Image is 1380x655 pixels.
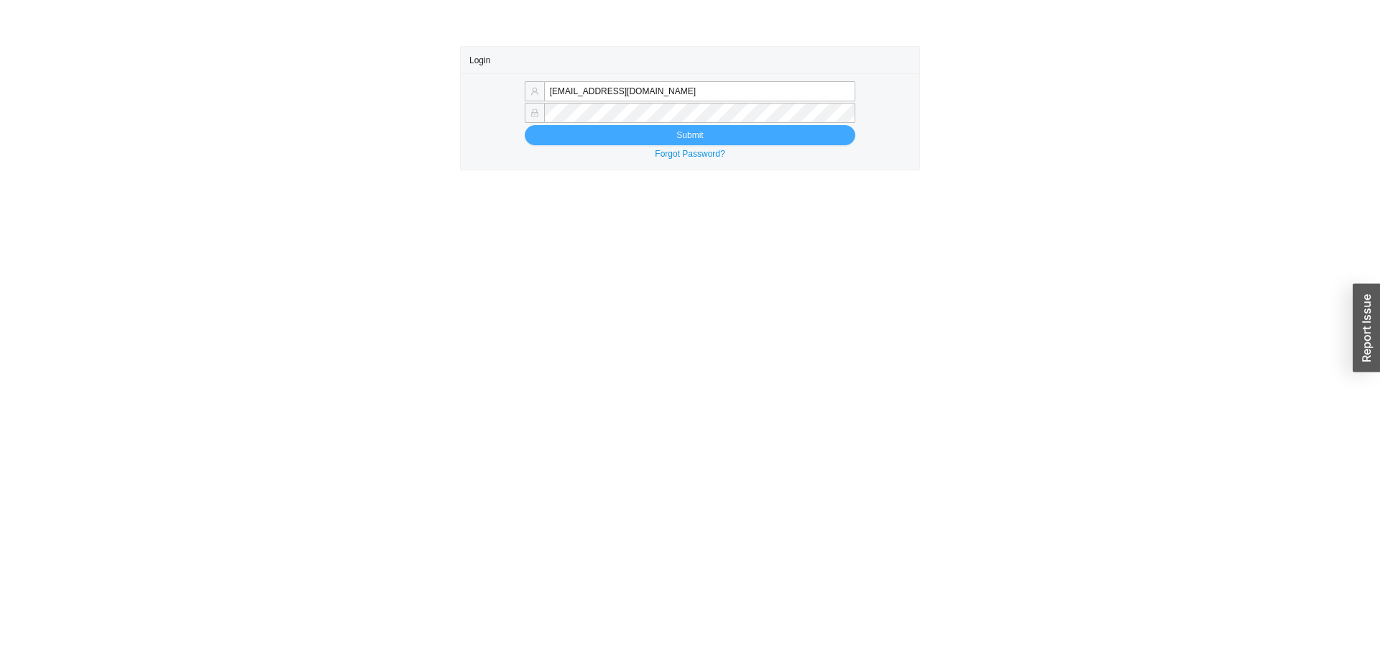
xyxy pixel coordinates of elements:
[525,125,855,145] button: Submit
[544,81,855,101] input: Email
[530,87,539,96] span: user
[530,109,539,117] span: lock
[655,149,724,159] a: Forgot Password?
[676,128,703,142] span: Submit
[469,47,911,73] div: Login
